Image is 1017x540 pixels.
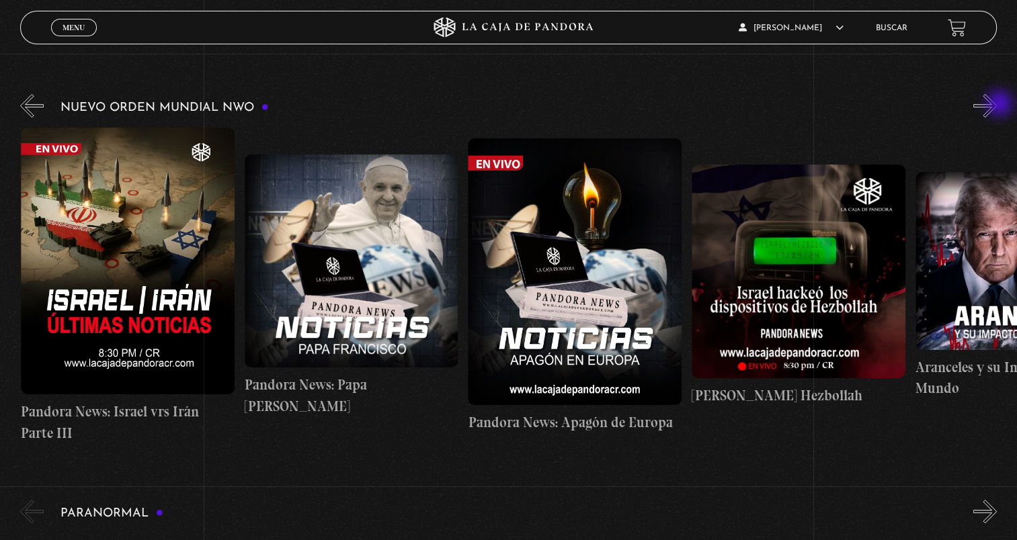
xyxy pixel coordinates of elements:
[20,500,44,523] button: Previous
[20,94,44,118] button: Previous
[468,128,682,443] a: Pandora News: Apagón de Europa
[876,24,907,32] a: Buscar
[692,385,905,406] h4: [PERSON_NAME] Hezbollah
[58,35,89,44] span: Cerrar
[468,412,682,433] h4: Pandora News: Apagón de Europa
[245,374,458,416] h4: Pandora News: Papa [PERSON_NAME]
[973,94,997,118] button: Next
[948,19,966,37] a: View your shopping cart
[21,401,235,443] h4: Pandora News: Israel vrs Irán Parte III
[245,128,458,443] a: Pandora News: Papa [PERSON_NAME]
[60,101,269,114] h3: Nuevo Orden Mundial NWO
[739,24,844,32] span: [PERSON_NAME]
[21,128,235,443] a: Pandora News: Israel vrs Irán Parte III
[60,507,163,520] h3: Paranormal
[692,128,905,443] a: [PERSON_NAME] Hezbollah
[973,500,997,523] button: Next
[63,24,85,32] span: Menu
